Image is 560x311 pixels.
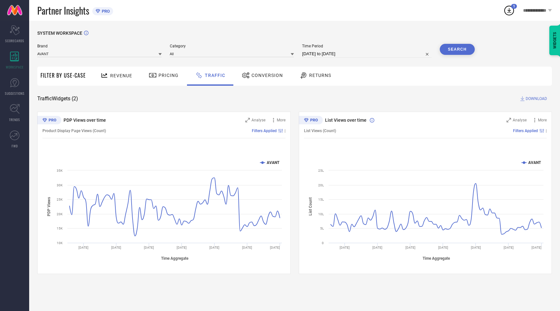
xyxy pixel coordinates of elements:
[546,129,547,133] span: |
[526,95,547,102] span: DOWNLOAD
[422,256,450,261] tspan: Time Aggregate
[471,246,481,249] text: [DATE]
[252,129,277,133] span: Filters Applied
[57,212,63,216] text: 20K
[110,73,132,78] span: Revenue
[251,73,283,78] span: Conversion
[503,246,513,249] text: [DATE]
[57,169,63,172] text: 35K
[309,73,331,78] span: Returns
[325,118,367,123] span: List Views over time
[57,183,63,187] text: 30K
[47,197,51,216] tspan: PDP Views
[302,44,432,48] span: Time Period
[513,129,538,133] span: Filters Applied
[158,73,179,78] span: Pricing
[251,118,265,122] span: Analyse
[6,65,24,69] span: WORKSPACE
[318,169,324,172] text: 25L
[209,246,219,249] text: [DATE]
[318,198,324,201] text: 15L
[270,246,280,249] text: [DATE]
[78,246,88,249] text: [DATE]
[5,91,25,96] span: SUGGESTIONS
[242,246,252,249] text: [DATE]
[57,198,63,201] text: 25K
[42,129,106,133] span: Product Display Page Views (Count)
[531,246,541,249] text: [DATE]
[513,4,515,8] span: 1
[304,129,336,133] span: List Views (Count)
[177,246,187,249] text: [DATE]
[318,183,324,187] text: 20L
[302,50,432,58] input: Select time period
[205,73,225,78] span: Traffic
[308,197,313,216] tspan: List Count
[100,9,110,14] span: PRO
[37,4,89,17] span: Partner Insights
[245,118,250,122] svg: Zoom
[37,116,61,126] div: Premium
[111,246,121,249] text: [DATE]
[299,116,323,126] div: Premium
[144,246,154,249] text: [DATE]
[12,143,18,148] span: FWD
[513,118,527,122] span: Analyse
[405,246,415,249] text: [DATE]
[267,160,280,165] text: AVANT
[438,246,448,249] text: [DATE]
[528,160,541,165] text: AVANT
[440,44,475,55] button: Search
[5,38,24,43] span: SCORECARDS
[340,246,350,249] text: [DATE]
[538,118,547,122] span: More
[57,227,63,230] text: 15K
[372,246,382,249] text: [DATE]
[503,5,515,16] div: Open download list
[320,227,324,230] text: 5L
[9,117,20,122] span: TRENDS
[57,241,63,245] text: 10K
[170,44,294,48] span: Category
[507,118,511,122] svg: Zoom
[318,212,324,216] text: 10L
[322,241,324,245] text: 0
[41,71,86,79] span: Filter By Use-Case
[37,31,82,36] span: SYSTEM WORKSPACE
[277,118,286,122] span: More
[37,44,162,48] span: Brand
[285,129,286,133] span: |
[37,95,78,102] span: Traffic Widgets ( 2 )
[161,256,189,261] tspan: Time Aggregate
[64,118,106,123] span: PDP Views over time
